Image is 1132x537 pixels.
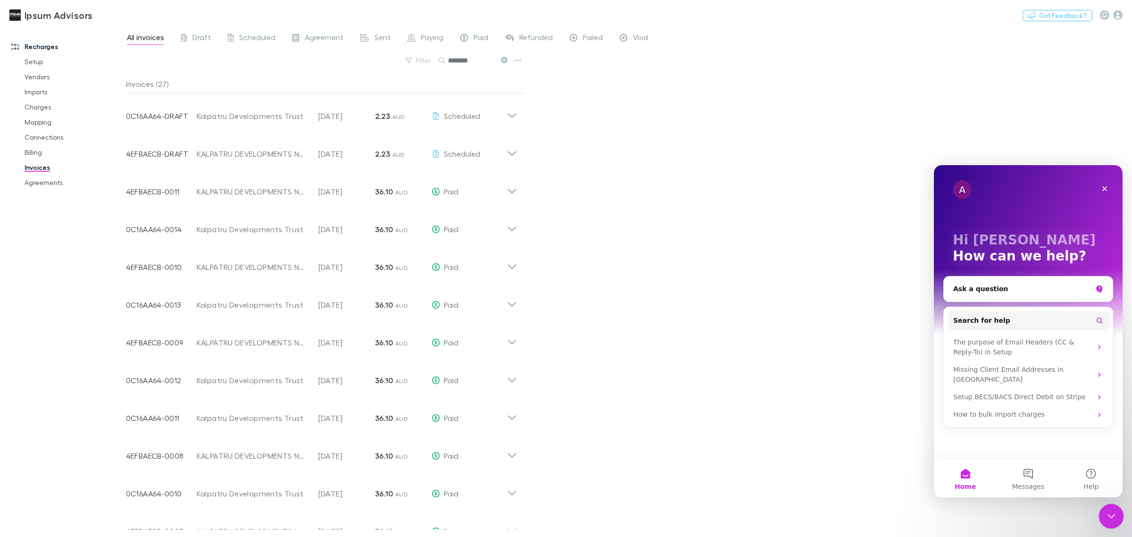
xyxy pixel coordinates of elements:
[444,111,480,120] span: Scheduled
[444,300,458,309] span: Paid
[395,378,408,385] span: AUD
[15,115,133,130] a: Mapping
[318,488,375,499] p: [DATE]
[197,375,309,386] div: Kalpatru Developments Trust
[15,69,133,84] a: Vendors
[474,33,488,45] span: Paid
[118,395,524,433] div: 0C16AA64-0011Kalpatru Developments Trust[DATE]36.10 AUDPaid
[395,415,408,422] span: AUD
[444,338,458,347] span: Paid
[197,110,309,122] div: Kalpatru Developments Trust
[444,527,458,536] span: Paid
[444,187,458,196] span: Paid
[126,375,197,386] p: 0C16AA64-0012
[4,4,98,26] a: Ipsum Advisors
[444,451,458,460] span: Paid
[15,84,133,100] a: Imports
[318,148,375,159] p: [DATE]
[318,261,375,273] p: [DATE]
[118,93,524,131] div: 0C16AA64-DRAFTKalpatru Developments Trust[DATE]2.23 AUDScheduled
[395,302,408,309] span: AUD
[126,186,197,197] p: 4EFBAECB-0011
[392,151,405,158] span: AUD
[395,453,408,460] span: AUD
[126,337,197,348] p: 4EFBAECB-0009
[318,110,375,122] p: [DATE]
[15,160,133,175] a: Invoices
[318,412,375,424] p: [DATE]
[305,33,343,45] span: Agreement
[126,299,197,310] p: 0C16AA64-0013
[318,224,375,235] p: [DATE]
[239,33,275,45] span: Scheduled
[375,338,393,347] strong: 36.10
[444,225,458,234] span: Paid
[118,169,524,207] div: 4EFBAECB-0011KALPATRU DEVELOPMENTS NO 2 TRUST[DATE]36.10 AUDPaid
[392,113,405,120] span: AUD
[15,145,133,160] a: Billing
[25,9,92,21] h3: Ipsum Advisors
[583,33,603,45] span: Failed
[197,148,309,159] div: KALPATRU DEVELOPMENTS NO 2 TRUST
[444,489,458,498] span: Paid
[2,39,133,54] a: Recharges
[375,489,393,498] strong: 36.10
[197,186,309,197] div: KALPATRU DEVELOPMENTS NO 2 TRUST
[401,55,437,66] button: Filter
[318,337,375,348] p: [DATE]
[126,526,197,537] p: 4EFBAECB-0007
[395,491,408,498] span: AUD
[197,299,309,310] div: Kalpatru Developments Trust
[318,186,375,197] p: [DATE]
[126,412,197,424] p: 0C16AA64-0011
[118,320,524,358] div: 4EFBAECB-0009KALPATRU DEVELOPMENTS NO 2 TRUST[DATE]36.10 AUDPaid
[395,529,408,536] span: AUD
[126,224,197,235] p: 0C16AA64-0014
[15,130,133,145] a: Connections
[118,131,524,169] div: 4EFBAECB-DRAFTKALPATRU DEVELOPMENTS NO 2 TRUST[DATE]2.23 AUDScheduled
[375,300,393,310] strong: 36.10
[375,225,393,234] strong: 36.10
[633,33,648,45] span: Void
[934,165,1123,497] iframe: Intercom live chat
[444,149,480,158] span: Scheduled
[118,433,524,471] div: 4EFBAECB-0008KALPATRU DEVELOPMENTS NO 2 TRUST[DATE]36.10 AUDPaid
[197,412,309,424] div: Kalpatru Developments Trust
[197,450,309,461] div: KALPATRU DEVELOPMENTS NO 2 TRUST
[15,100,133,115] a: Charges
[318,299,375,310] p: [DATE]
[375,111,390,121] strong: 2.23
[395,189,408,196] span: AUD
[126,148,197,159] p: 4EFBAECB-DRAFT
[375,376,393,385] strong: 36.10
[375,413,393,423] strong: 36.10
[375,262,393,272] strong: 36.10
[126,450,197,461] p: 4EFBAECB-0008
[127,33,164,45] span: All invoices
[126,261,197,273] p: 4EFBAECB-0010
[421,33,443,45] span: Paying
[444,376,458,385] span: Paid
[375,527,393,536] strong: 36.10
[192,33,211,45] span: Draft
[15,54,133,69] a: Setup
[197,488,309,499] div: Kalpatru Developments Trust
[375,149,390,159] strong: 2.23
